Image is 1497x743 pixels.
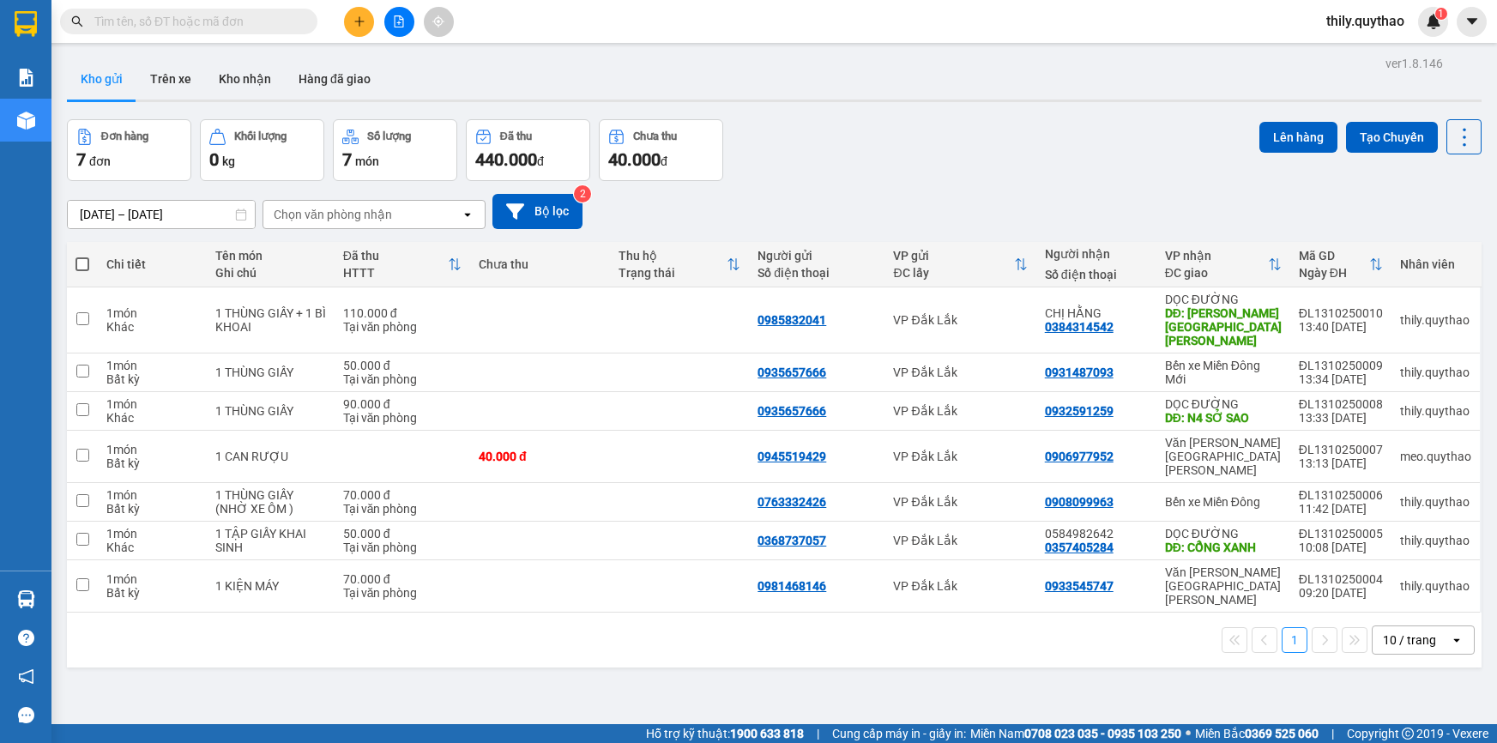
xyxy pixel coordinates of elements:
[1245,727,1319,740] strong: 0369 525 060
[970,724,1181,743] span: Miền Nam
[1165,541,1282,554] div: DĐ: CỔNG XANH
[15,11,37,37] img: logo-vxr
[832,724,966,743] span: Cung cấp máy in - giấy in:
[1299,372,1383,386] div: 13:34 [DATE]
[384,7,414,37] button: file-add
[758,534,826,547] div: 0368737057
[106,397,198,411] div: 1 món
[1045,404,1114,418] div: 0932591259
[215,450,326,463] div: 1 CAN RƯỢU
[106,411,198,425] div: Khác
[893,266,1013,280] div: ĐC lấy
[343,359,462,372] div: 50.000 đ
[1385,54,1443,73] div: ver 1.8.146
[215,579,326,593] div: 1 KIỆN MÁY
[106,306,198,320] div: 1 món
[574,185,591,202] sup: 2
[1299,443,1383,456] div: ĐL1310250007
[106,541,198,554] div: Khác
[424,7,454,37] button: aim
[893,495,1027,509] div: VP Đắk Lắk
[1299,411,1383,425] div: 13:33 [DATE]
[1464,14,1480,29] span: caret-down
[1331,724,1334,743] span: |
[343,541,462,554] div: Tại văn phòng
[1299,527,1383,541] div: ĐL1310250005
[274,206,392,223] div: Chọn văn phòng nhận
[1045,247,1148,261] div: Người nhận
[101,130,148,142] div: Đơn hàng
[67,58,136,100] button: Kho gửi
[1045,541,1114,554] div: 0357405284
[817,724,819,743] span: |
[479,257,601,271] div: Chưa thu
[1299,456,1383,470] div: 13:13 [DATE]
[1299,359,1383,372] div: ĐL1310250009
[619,249,727,263] div: Thu hộ
[215,404,326,418] div: 1 THÙNG GIẤY
[343,502,462,516] div: Tại văn phòng
[461,208,474,221] svg: open
[76,149,86,170] span: 7
[353,15,365,27] span: plus
[1165,266,1268,280] div: ĐC giao
[136,58,205,100] button: Trên xe
[1438,8,1444,20] span: 1
[893,249,1013,263] div: VP gửi
[343,572,462,586] div: 70.000 đ
[343,249,448,263] div: Đã thu
[106,372,198,386] div: Bất kỳ
[1165,436,1282,477] div: Văn [PERSON_NAME][GEOGRAPHIC_DATA][PERSON_NAME]
[1299,306,1383,320] div: ĐL1310250010
[1045,450,1114,463] div: 0906977952
[1165,359,1282,386] div: Bến xe Miền Đông Mới
[343,586,462,600] div: Tại văn phòng
[106,502,198,516] div: Bất kỳ
[1426,14,1441,29] img: icon-new-feature
[608,149,661,170] span: 40.000
[1299,502,1383,516] div: 11:42 [DATE]
[479,450,601,463] div: 40.000 đ
[1457,7,1487,37] button: caret-down
[333,119,457,181] button: Số lượng7món
[215,249,326,263] div: Tên món
[67,119,191,181] button: Đơn hàng7đơn
[222,154,235,168] span: kg
[1195,724,1319,743] span: Miền Bắc
[537,154,544,168] span: đ
[1165,565,1282,607] div: Văn [PERSON_NAME][GEOGRAPHIC_DATA][PERSON_NAME]
[1165,527,1282,541] div: DỌC ĐƯỜNG
[94,12,297,31] input: Tìm tên, số ĐT hoặc mã đơn
[758,266,876,280] div: Số điện thoại
[1400,365,1471,379] div: thily.quythao
[68,201,255,228] input: Select a date range.
[1045,306,1148,320] div: CHỊ HẰNG
[475,149,537,170] span: 440.000
[200,119,324,181] button: Khối lượng0kg
[106,443,198,456] div: 1 món
[1165,411,1282,425] div: DĐ: N4 SỞ SAO
[344,7,374,37] button: plus
[89,154,111,168] span: đơn
[1165,306,1282,347] div: DĐ: TÂN PHƯỚC KHÁNH
[492,194,583,229] button: Bộ lọc
[1383,631,1436,649] div: 10 / trang
[18,630,34,646] span: question-circle
[1165,495,1282,509] div: Bến xe Miền Đông
[1299,572,1383,586] div: ĐL1310250004
[758,365,826,379] div: 0935657666
[884,242,1035,287] th: Toggle SortBy
[758,579,826,593] div: 0981468146
[633,130,677,142] div: Chưa thu
[619,266,727,280] div: Trạng thái
[1299,488,1383,502] div: ĐL1310250006
[661,154,667,168] span: đ
[106,257,198,271] div: Chi tiết
[893,534,1027,547] div: VP Đắk Lắk
[367,130,411,142] div: Số lượng
[893,313,1027,327] div: VP Đắk Lắk
[1156,242,1290,287] th: Toggle SortBy
[1045,320,1114,334] div: 0384314542
[758,249,876,263] div: Người gửi
[215,488,326,516] div: 1 THÙNG GIẤY (NHỜ XE ÔM )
